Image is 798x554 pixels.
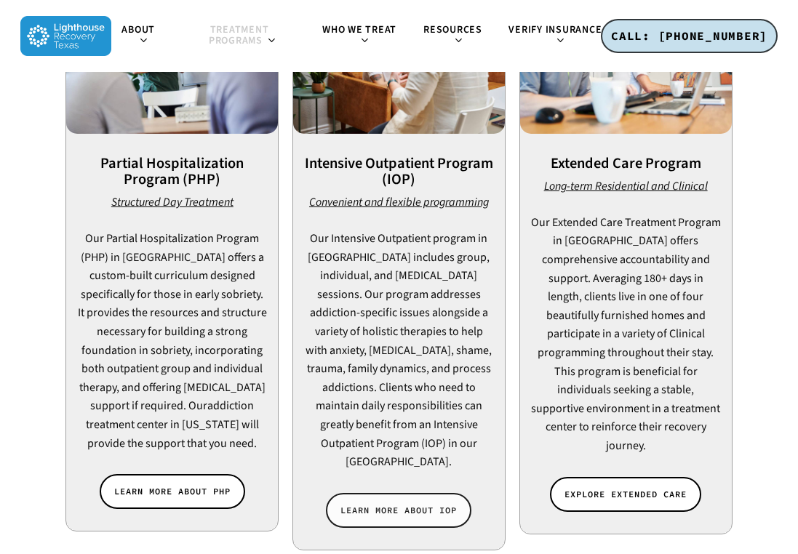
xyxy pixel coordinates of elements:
span: Resources [423,23,482,37]
span: CALL: [PHONE_NUMBER] [611,28,767,43]
a: Verify Insurance [500,25,618,47]
a: EXPLORE EXTENDED CARE [550,477,701,512]
span: EXPLORE EXTENDED CARE [564,487,687,502]
span: Treatment Programs [209,23,268,49]
em: Structured Day Treatment [111,194,234,210]
a: Treatment Programs [173,25,313,47]
span: About [121,23,155,37]
em: Long-term Residential and Clinical [544,178,708,194]
a: Who We Treat [313,25,413,47]
h3: Intensive Outpatient Program (IOP) [293,156,505,188]
span: Verify Insurance [508,23,602,37]
span: LEARN MORE ABOUT IOP [340,503,457,518]
h3: Partial Hospitalization Program (PHP) [66,156,278,188]
p: Our Partial Hospitalization Program (PHP) in [GEOGRAPHIC_DATA] offers a custom-built curriculum d... [77,230,268,453]
h3: Extended Care Program [520,156,732,172]
span: addiction treatment center in [US_STATE] will provide the support that you need. [86,398,259,451]
a: Resources [413,25,499,47]
em: Convenient and flexible programming [309,194,489,210]
p: Our Intensive Outpatient program in [GEOGRAPHIC_DATA] includes group, individual, and [MEDICAL_DA... [304,230,495,472]
img: Lighthouse Recovery Texas [20,16,111,56]
a: About [111,25,173,47]
a: CALL: [PHONE_NUMBER] [601,19,778,54]
p: Our Extended Care Treatment Program in [GEOGRAPHIC_DATA] offers comprehensive accountability and ... [530,214,721,456]
a: LEARN MORE ABOUT PHP [100,474,245,509]
span: Who We Treat [322,23,396,37]
span: LEARN MORE ABOUT PHP [114,484,231,499]
a: LEARN MORE ABOUT IOP [326,493,471,528]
